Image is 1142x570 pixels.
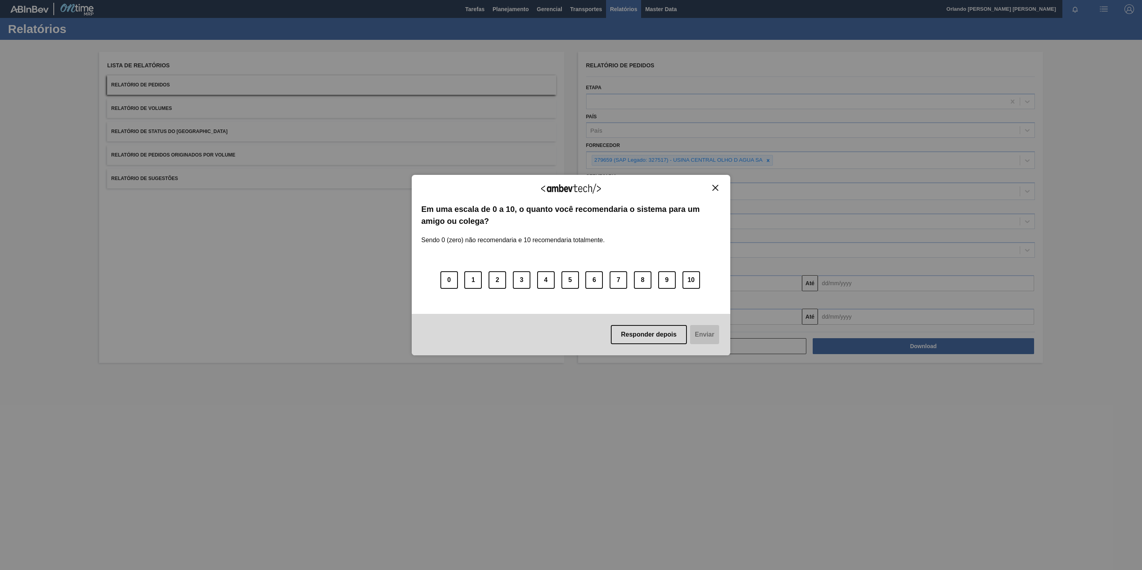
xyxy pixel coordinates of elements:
[712,185,718,191] img: Close
[489,271,506,289] button: 2
[421,227,605,244] label: Sendo 0 (zero) não recomendaria e 10 recomendaria totalmente.
[634,271,651,289] button: 8
[611,325,687,344] button: Responder depois
[513,271,530,289] button: 3
[561,271,579,289] button: 5
[682,271,700,289] button: 10
[440,271,458,289] button: 0
[537,271,555,289] button: 4
[658,271,676,289] button: 9
[585,271,603,289] button: 6
[610,271,627,289] button: 7
[541,184,601,194] img: Logo Ambevtech
[464,271,482,289] button: 1
[710,184,721,191] button: Close
[421,203,721,227] label: Em uma escala de 0 a 10, o quanto você recomendaria o sistema para um amigo ou colega?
